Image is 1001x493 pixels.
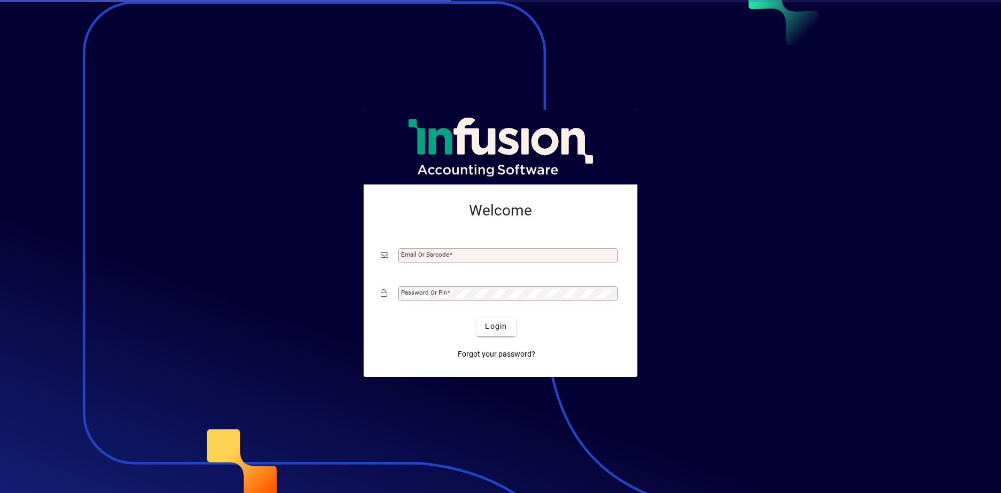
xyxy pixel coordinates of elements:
[485,321,507,332] span: Login
[453,345,540,364] a: Forgot your password?
[476,317,515,336] button: Login
[401,251,449,258] mat-label: Email or Barcode
[458,349,535,360] span: Forgot your password?
[401,289,447,296] mat-label: Password or Pin
[381,202,620,220] h2: Welcome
